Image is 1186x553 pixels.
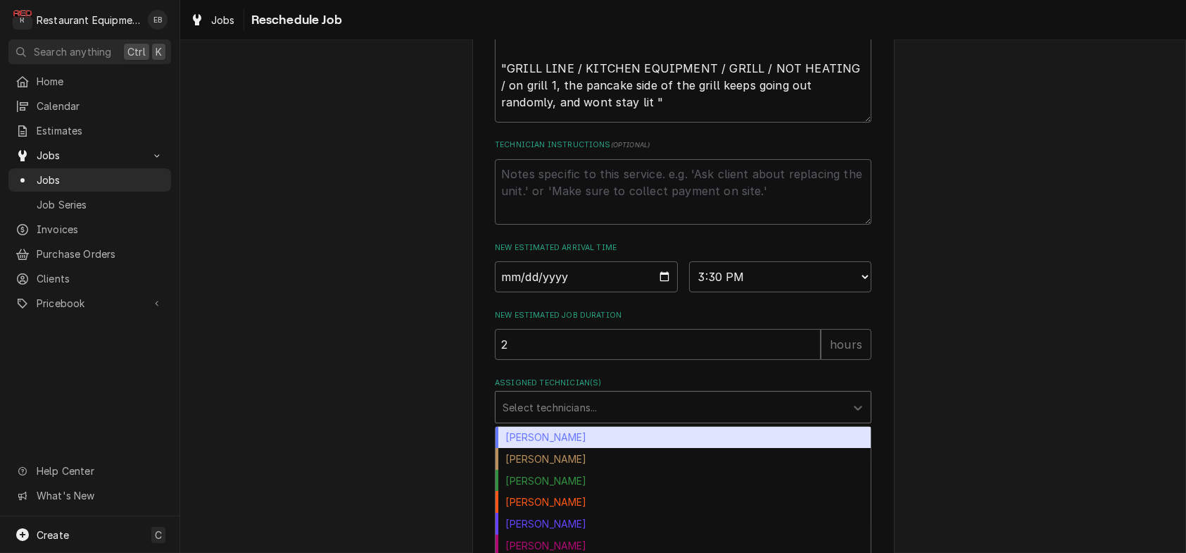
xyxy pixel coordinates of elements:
span: K [156,44,162,59]
label: Technician Instructions [495,139,871,151]
div: Restaurant Equipment Diagnostics [37,13,140,27]
label: New Estimated Arrival Time [495,242,871,254]
a: Home [8,70,171,93]
span: Invoices [37,222,164,237]
span: Ctrl [127,44,146,59]
div: Restaurant Equipment Diagnostics's Avatar [13,10,32,30]
span: Search anything [34,44,111,59]
span: ( optional ) [611,141,650,149]
a: Clients [8,267,171,290]
a: Go to What's New [8,484,171,507]
a: Go to Help Center [8,459,171,483]
div: EB [148,10,168,30]
label: Assigned Technician(s) [495,378,871,389]
label: New Estimated Job Duration [495,310,871,321]
div: Technician Instructions [495,139,871,225]
div: New Estimated Job Duration [495,310,871,360]
span: C [155,528,162,542]
div: New Estimated Arrival Time [495,242,871,292]
a: Jobs [184,8,241,32]
span: Clients [37,271,164,286]
a: Jobs [8,168,171,192]
button: Search anythingCtrlK [8,39,171,64]
span: Jobs [211,13,235,27]
span: Reschedule Job [247,11,342,30]
span: Create [37,529,69,541]
a: Invoices [8,218,171,241]
span: Help Center [37,464,163,478]
span: What's New [37,488,163,503]
select: Time Select [689,261,872,292]
span: Jobs [37,148,143,163]
textarea: TN#327219886 "GRILL LINE / KITCHEN EQUIPMENT / GRILL / NOT HEATING / on grill 1, the pancake side... [495,20,871,123]
a: Calendar [8,94,171,118]
div: [PERSON_NAME] [496,448,871,470]
a: Purchase Orders [8,242,171,266]
a: Go to Pricebook [8,292,171,315]
div: [PERSON_NAME] [496,491,871,513]
a: Go to Jobs [8,144,171,167]
span: Job Series [37,197,164,212]
div: R [13,10,32,30]
span: Pricebook [37,296,143,311]
div: [PERSON_NAME] [496,427,871,449]
span: Home [37,74,164,89]
span: Purchase Orders [37,247,164,261]
div: Emily Bird's Avatar [148,10,168,30]
input: Date [495,261,678,292]
div: [PERSON_NAME] [496,470,871,492]
span: Estimates [37,123,164,138]
div: [PERSON_NAME] [496,513,871,535]
div: hours [821,329,871,360]
a: Job Series [8,193,171,216]
div: Assigned Technician(s) [495,378,871,423]
span: Calendar [37,99,164,113]
span: Jobs [37,173,164,187]
a: Estimates [8,119,171,142]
